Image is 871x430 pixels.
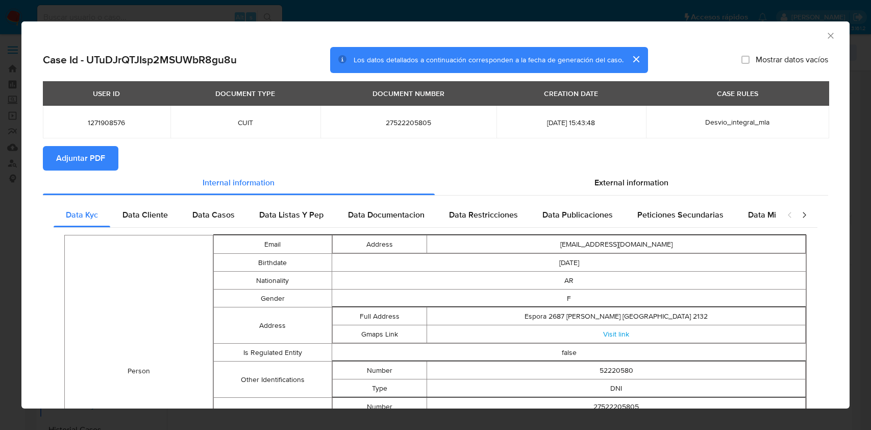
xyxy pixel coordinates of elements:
div: Detailed info [43,171,828,195]
td: Gender [213,290,332,307]
td: Gmaps Link [333,325,427,343]
span: Data Restricciones [449,209,518,221]
td: 52220580 [427,362,806,379]
td: Address [333,235,427,253]
a: Visit link [603,329,629,339]
span: 1271908576 [55,118,158,127]
span: Data Minoridad [748,209,804,221]
td: false [332,344,806,362]
td: Type [333,379,427,397]
td: AR [332,272,806,290]
div: Detailed internal info [54,203,777,227]
span: [DATE] 15:43:48 [509,118,634,127]
td: [EMAIL_ADDRESS][DOMAIN_NAME] [427,235,806,253]
span: CUIT [183,118,309,127]
td: Is Regulated Entity [213,344,332,362]
button: cerrar [624,47,648,71]
div: CASE RULES [711,85,764,102]
td: Birthdate [213,254,332,272]
span: Data Kyc [66,209,98,221]
div: CREATION DATE [538,85,604,102]
span: 27522205805 [333,118,484,127]
span: Data Casos [192,209,235,221]
td: Number [333,398,427,416]
span: Data Publicaciones [542,209,613,221]
div: USER ID [87,85,126,102]
td: Nationality [213,272,332,290]
span: Peticiones Secundarias [637,209,724,221]
td: [DATE] [332,254,806,272]
span: Adjuntar PDF [56,147,105,170]
span: Internal information [203,177,275,188]
td: Email [213,235,332,254]
input: Mostrar datos vacíos [741,56,750,64]
td: 27522205805 [427,398,806,416]
td: DNI [427,379,806,397]
span: Desvio_integral_mla [705,117,769,127]
td: Other Identifications [213,362,332,398]
div: DOCUMENT NUMBER [366,85,451,102]
span: External information [594,177,668,188]
span: Data Listas Y Pep [259,209,323,221]
td: Number [333,362,427,379]
td: Address [213,307,332,344]
td: Espora 2687 [PERSON_NAME] [GEOGRAPHIC_DATA] 2132 [427,307,806,325]
td: F [332,290,806,307]
td: Full Address [333,307,427,325]
h2: Case Id - UTuDJrQTJIsp2MSUWbR8gu8u [43,53,237,66]
button: Adjuntar PDF [43,146,118,171]
span: Data Cliente [122,209,168,221]
button: Cerrar ventana [826,31,835,40]
span: Data Documentacion [348,209,425,221]
span: Mostrar datos vacíos [756,55,828,65]
span: Los datos detallados a continuación corresponden a la fecha de generación del caso. [354,55,624,65]
div: DOCUMENT TYPE [209,85,281,102]
div: closure-recommendation-modal [21,21,850,409]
